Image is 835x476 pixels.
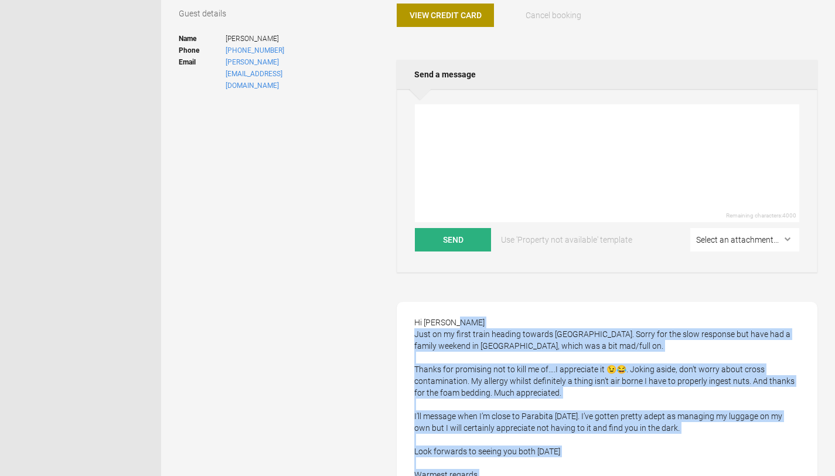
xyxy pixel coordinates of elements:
[226,46,284,55] a: [PHONE_NUMBER]
[397,60,817,89] h2: Send a message
[226,33,334,45] span: [PERSON_NAME]
[526,11,581,20] span: Cancel booking
[179,45,226,56] strong: Phone
[410,11,482,20] span: View credit card
[179,33,226,45] strong: Name
[179,8,381,19] h3: Guest details
[226,58,282,90] a: [PERSON_NAME][EMAIL_ADDRESS][DOMAIN_NAME]
[415,228,491,251] button: Send
[179,56,226,91] strong: Email
[505,4,602,27] button: Cancel booking
[493,228,640,251] a: Use 'Property not available' template
[397,4,494,27] button: View credit card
